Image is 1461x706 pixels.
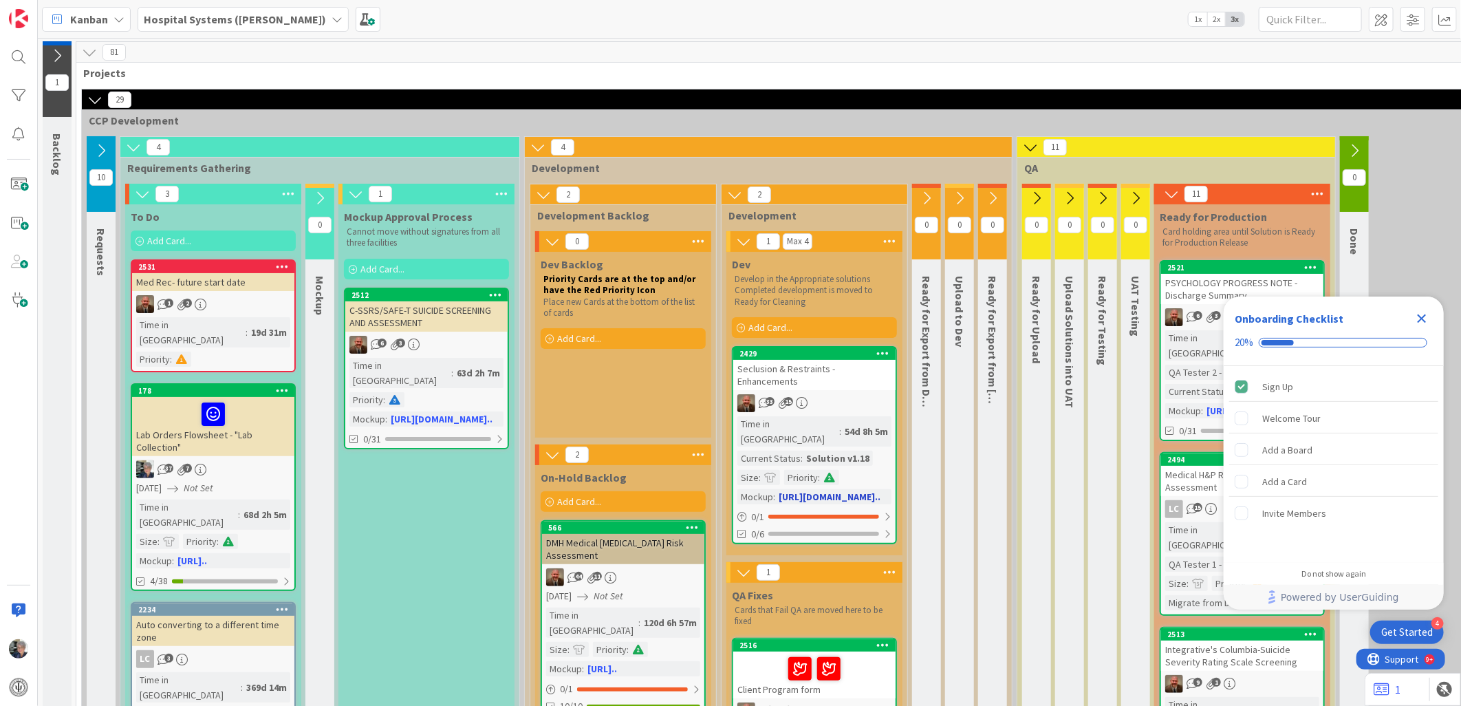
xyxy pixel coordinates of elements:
[1124,217,1147,233] span: 0
[1162,226,1322,249] p: Card holding area until Solution is Ready for Production Release
[733,360,896,390] div: Seclusion & Restraints - Enhancements
[733,347,896,390] div: 2429Seclusion & Restraints - Enhancements
[108,92,131,108] span: 29
[1161,453,1323,496] div: 2494Medical H&P Readmission Assessment
[1348,228,1361,255] span: Done
[1262,378,1293,395] div: Sign Up
[737,394,755,412] img: JS
[177,555,207,567] a: [URL]..
[131,259,296,372] a: 2531Med Rec- future start dateJSTime in [GEOGRAPHIC_DATA]:19d 31mPriority:
[1235,336,1433,349] div: Checklist progress: 20%
[183,299,192,308] span: 2
[546,589,572,603] span: [DATE]
[1212,678,1221,687] span: 1
[1431,617,1444,630] div: 4
[1262,473,1307,490] div: Add a Card
[246,325,248,340] span: :
[363,432,381,447] span: 0/31
[136,317,246,347] div: Time in [GEOGRAPHIC_DATA]
[1161,628,1323,641] div: 2513
[1161,453,1323,466] div: 2494
[344,288,509,449] a: 2512C-SSRS/SAFE-T SUICIDE SCREENING AND ASSESSMENTJSTime in [GEOGRAPHIC_DATA]:63d 2h 7mPriority:M...
[1226,12,1244,26] span: 3x
[567,642,570,657] span: :
[1224,366,1444,559] div: Checklist items
[1161,261,1323,304] div: 2521PSYCHOLOGY PROGRESS NOTE - Discharge Summary
[147,139,170,156] span: 4
[981,217,1004,233] span: 0
[1193,311,1202,320] span: 6
[164,299,173,308] span: 1
[351,290,508,300] div: 2512
[1161,274,1323,304] div: PSYCHOLOGY PROGRESS NOTE - Discharge Summary
[1212,311,1221,320] span: 3
[50,133,64,175] span: Backlog
[751,510,764,524] span: 0 / 1
[1165,365,1240,380] div: QA Tester 2 - Passed
[542,681,704,698] div: 0/1
[1229,498,1438,528] div: Invite Members is incomplete.
[349,411,385,427] div: Mockup
[803,451,873,466] div: Solution v1.18
[164,464,173,473] span: 37
[1229,403,1438,434] div: Welcome Tour is incomplete.
[345,301,508,332] div: C-SSRS/SAFE-T SUICIDE SCREENING AND ASSESSMENT
[1224,585,1444,610] div: Footer
[546,568,564,586] img: JS
[89,169,113,186] span: 10
[136,553,172,568] div: Mockup
[1161,308,1323,326] div: JS
[132,603,294,616] div: 2234
[735,274,894,285] p: Develop in the Appropriate solutions
[557,332,601,345] span: Add Card...
[132,261,294,291] div: 2531Med Rec- future start date
[144,12,326,26] b: Hospital Systems ([PERSON_NAME])
[1167,630,1323,639] div: 2513
[1161,641,1323,671] div: Integrative's Columbia-Suicide Severity Rating Scale Screening
[451,365,453,381] span: :
[131,210,160,224] span: To Do
[1193,678,1202,687] span: 9
[1207,12,1226,26] span: 2x
[551,139,574,156] span: 4
[132,616,294,646] div: Auto converting to a different time zone
[532,161,995,175] span: Development
[1259,7,1362,32] input: Quick Filter...
[345,289,508,301] div: 2512
[383,392,385,407] span: :
[1165,557,1240,572] div: QA Tester 1 - Passed
[839,424,841,439] span: :
[548,523,704,533] div: 566
[9,639,28,659] img: LP
[1160,210,1267,224] span: Ready for Production
[1024,161,1318,175] span: QA
[349,358,451,388] div: Time in [GEOGRAPHIC_DATA]
[136,500,238,530] div: Time in [GEOGRAPHIC_DATA]
[132,295,294,313] div: JS
[172,553,174,568] span: :
[345,289,508,332] div: 2512C-SSRS/SAFE-T SUICIDE SCREENING AND ASSESSMENT
[1229,467,1438,497] div: Add a Card is incomplete.
[546,642,567,657] div: Size
[543,297,703,319] p: Place new Cards at the bottom of the list of cards
[1030,276,1043,363] span: Ready for Upload
[915,217,938,233] span: 0
[556,186,580,203] span: 2
[136,534,158,549] div: Size
[593,572,602,581] span: 11
[638,615,640,630] span: :
[391,413,493,425] a: [URL][DOMAIN_NAME]..
[728,208,890,222] span: Development
[748,321,792,334] span: Add Card...
[1201,403,1203,418] span: :
[136,481,162,495] span: [DATE]
[131,383,296,591] a: 178Lab Orders Flowsheet - "Lab Collection"LP[DATE]Not SetTime in [GEOGRAPHIC_DATA]:68d 2h 5mSize:...
[1184,186,1208,202] span: 11
[369,186,392,202] span: 1
[1262,410,1321,427] div: Welcome Tour
[565,233,589,250] span: 0
[132,650,294,668] div: LC
[587,663,617,675] a: [URL]..
[735,605,894,628] p: Cards that Fail QA are moved here to be fixed
[1165,308,1183,326] img: JS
